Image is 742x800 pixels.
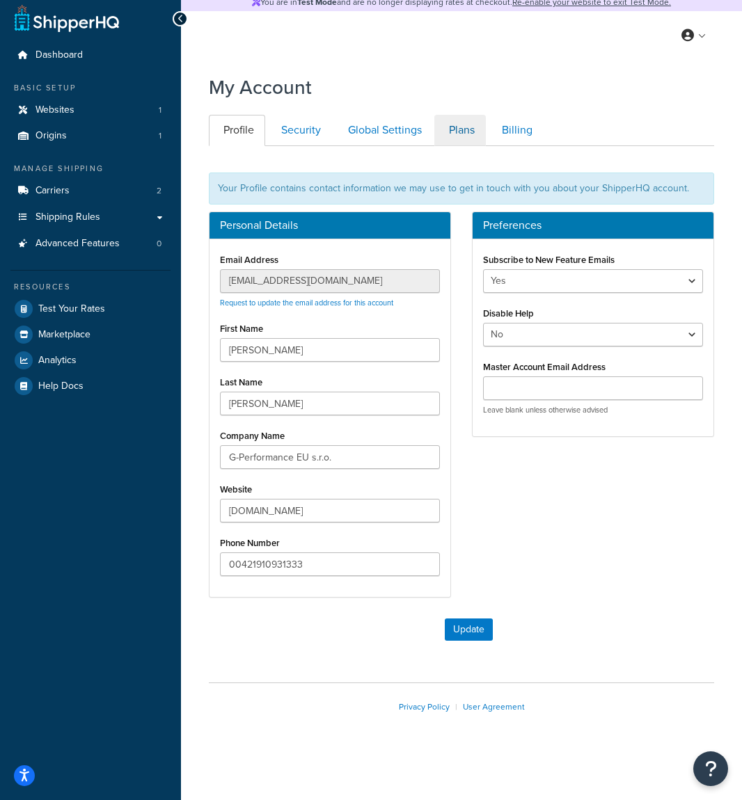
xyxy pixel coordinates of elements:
[10,178,171,204] li: Carriers
[220,297,393,308] a: Request to update the email address for this account
[10,322,171,347] a: Marketplace
[38,329,90,341] span: Marketplace
[10,97,171,123] li: Websites
[10,123,171,149] li: Origins
[455,701,457,713] span: |
[220,377,262,387] label: Last Name
[10,178,171,204] a: Carriers 2
[10,82,171,94] div: Basic Setup
[333,115,433,146] a: Global Settings
[10,374,171,399] a: Help Docs
[483,405,703,415] p: Leave blank unless otherwise advised
[10,42,171,68] a: Dashboard
[483,255,615,265] label: Subscribe to New Feature Emails
[10,296,171,321] a: Test Your Rates
[487,115,544,146] a: Billing
[10,231,171,257] li: Advanced Features
[693,751,728,786] button: Open Resource Center
[157,238,161,250] span: 0
[35,211,100,223] span: Shipping Rules
[38,303,105,315] span: Test Your Rates
[209,74,312,101] h1: My Account
[10,163,171,175] div: Manage Shipping
[35,185,70,197] span: Carriers
[35,104,74,116] span: Websites
[10,123,171,149] a: Origins 1
[35,130,67,142] span: Origins
[220,538,280,548] label: Phone Number
[220,323,263,334] label: First Name
[159,130,161,142] span: 1
[220,255,278,265] label: Email Address
[220,431,285,441] label: Company Name
[10,281,171,293] div: Resources
[220,484,252,495] label: Website
[10,231,171,257] a: Advanced Features 0
[10,348,171,373] a: Analytics
[38,381,84,392] span: Help Docs
[159,104,161,116] span: 1
[35,238,120,250] span: Advanced Features
[209,173,714,205] div: Your Profile contains contact information we may use to get in touch with you about your ShipperH...
[434,115,486,146] a: Plans
[35,49,83,61] span: Dashboard
[463,701,525,713] a: User Agreement
[38,355,77,367] span: Analytics
[483,308,534,319] label: Disable Help
[10,97,171,123] a: Websites 1
[483,362,606,372] label: Master Account Email Address
[399,701,450,713] a: Privacy Policy
[445,618,493,641] button: Update
[157,185,161,197] span: 2
[267,115,332,146] a: Security
[209,115,265,146] a: Profile
[220,219,440,232] h3: Personal Details
[483,219,703,232] h3: Preferences
[15,4,119,32] a: ShipperHQ Home
[10,205,171,230] a: Shipping Rules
